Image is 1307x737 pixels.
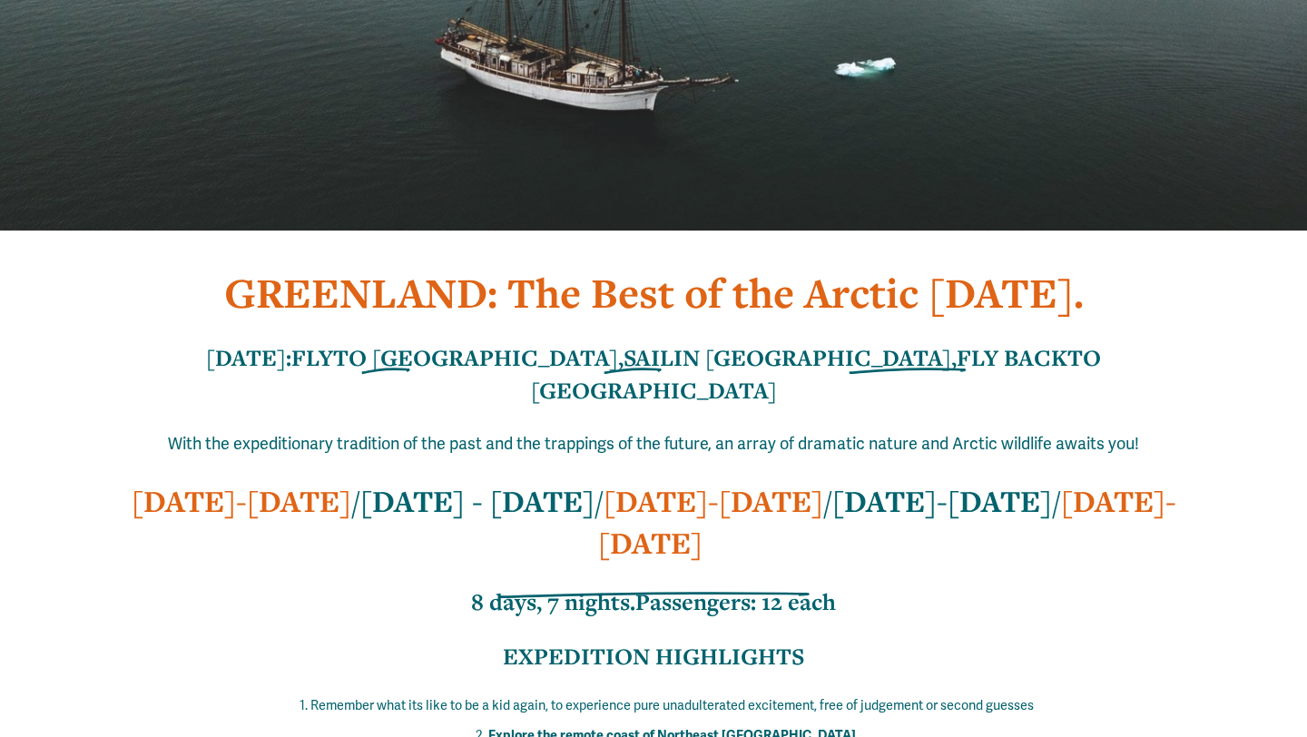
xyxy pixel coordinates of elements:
strong: TO [GEOGRAPHIC_DATA] [531,342,1107,406]
strong: FLY BACK [957,342,1067,373]
strong: [DATE]-[DATE] [598,481,1176,563]
strong: EXPEDITION HIGHLIGHTS [503,641,804,672]
strong: IN [GEOGRAPHIC_DATA], [673,342,957,373]
strong: TO [GEOGRAPHIC_DATA], [333,342,624,373]
strong: [DATE]-[DATE] [132,481,351,521]
span: With the expeditionary tradition of the past and the trappings of the future, an array of dramati... [168,434,1139,454]
strong: [DATE]-[DATE] [832,481,1052,521]
strong: FLY [291,342,333,373]
strong: 8 days, 7 nights. [471,586,635,617]
p: Remember what its like to be a kid again, to experience pure unadulterated excitement, free of ju... [130,694,1214,718]
strong: Passengers: 12 each [635,586,836,617]
h2: / / / / [93,480,1214,564]
strong: [DATE] - [DATE] [360,481,595,521]
strong: [DATE]-[DATE] [604,481,823,521]
strong: GREENLAND: The Best of the Arctic [DATE]. [224,265,1084,320]
strong: [DATE]: [206,342,291,373]
strong: SAIL [624,342,673,373]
